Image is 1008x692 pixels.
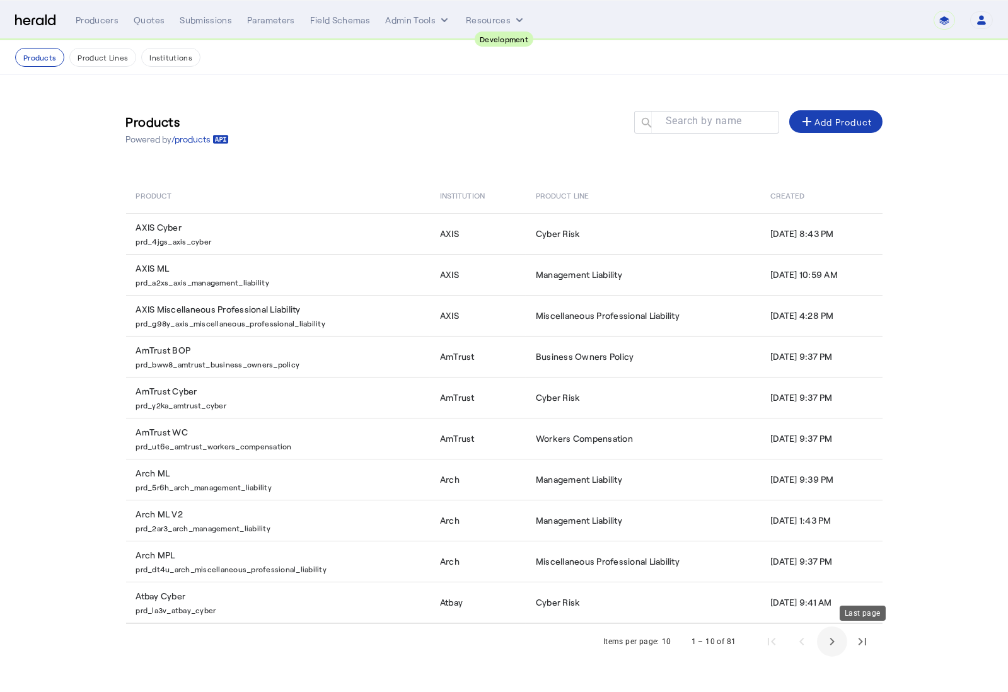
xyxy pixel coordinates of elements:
div: Quotes [134,14,165,26]
td: AmTrust [430,336,526,377]
th: Product [126,178,430,213]
td: AXIS [430,213,526,254]
td: AmTrust [430,418,526,459]
div: 1 – 10 of 81 [692,635,736,648]
a: /products [172,133,229,146]
th: Institution [430,178,526,213]
td: AXIS Cyber [126,213,430,254]
td: [DATE] 4:28 PM [760,295,882,336]
button: Resources dropdown menu [466,14,526,26]
td: Arch ML [126,459,430,500]
td: Miscellaneous Professional Liability [526,541,760,582]
td: Business Owners Policy [526,336,760,377]
td: [DATE] 1:43 PM [760,500,882,541]
td: Arch [430,500,526,541]
p: prd_y2ka_amtrust_cyber [136,398,425,410]
p: prd_5r6h_arch_management_liability [136,480,425,492]
td: AmTrust Cyber [126,377,430,418]
button: Last page [847,626,878,657]
td: Management Liability [526,254,760,295]
button: Products [15,48,64,67]
td: Management Liability [526,459,760,500]
td: Cyber Risk [526,213,760,254]
p: prd_2ar3_arch_management_liability [136,521,425,533]
button: Next page [817,626,847,657]
td: AmTrust [430,377,526,418]
mat-icon: search [634,116,656,132]
td: Management Liability [526,500,760,541]
div: Development [475,32,533,47]
td: Arch [430,459,526,500]
td: Miscellaneous Professional Liability [526,295,760,336]
td: Cyber Risk [526,377,760,418]
td: [DATE] 9:37 PM [760,377,882,418]
p: prd_bww8_amtrust_business_owners_policy [136,357,425,369]
div: Add Product [799,114,872,129]
p: prd_dt4u_arch_miscellaneous_professional_liability [136,562,425,574]
td: Atbay [430,582,526,623]
p: prd_la3v_atbay_cyber [136,603,425,615]
td: Arch MPL [126,541,430,582]
div: Field Schemas [310,14,371,26]
mat-icon: add [799,114,814,129]
td: [DATE] 9:37 PM [760,541,882,582]
td: AmTrust WC [126,418,430,459]
div: Items per page: [603,635,659,648]
td: [DATE] 9:37 PM [760,336,882,377]
button: internal dropdown menu [385,14,451,26]
button: Add Product [789,110,883,133]
div: Parameters [247,14,295,26]
td: AXIS [430,254,526,295]
div: Last page [840,606,886,621]
button: Institutions [141,48,200,67]
p: prd_ut6e_amtrust_workers_compensation [136,439,425,451]
th: Created [760,178,882,213]
td: [DATE] 9:41 AM [760,582,882,623]
td: Cyber Risk [526,582,760,623]
td: [DATE] 9:37 PM [760,418,882,459]
td: Atbay Cyber [126,582,430,623]
div: Producers [76,14,119,26]
td: AXIS Miscellaneous Professional Liability [126,295,430,336]
p: prd_4jgs_axis_cyber [136,234,425,246]
td: Arch [430,541,526,582]
mat-label: Search by name [666,115,742,127]
th: Product Line [526,178,760,213]
p: prd_g98y_axis_miscellaneous_professional_liability [136,316,425,328]
td: AXIS [430,295,526,336]
img: Herald Logo [15,14,55,26]
td: [DATE] 9:39 PM [760,459,882,500]
td: Workers Compensation [526,418,760,459]
td: [DATE] 8:43 PM [760,213,882,254]
td: [DATE] 10:59 AM [760,254,882,295]
div: Submissions [180,14,232,26]
td: AXIS ML [126,254,430,295]
td: Arch ML V2 [126,500,430,541]
div: 10 [662,635,671,648]
p: Powered by [126,133,229,146]
h3: Products [126,113,229,130]
p: prd_a2xs_axis_management_liability [136,275,425,287]
td: AmTrust BOP [126,336,430,377]
button: Product Lines [69,48,136,67]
